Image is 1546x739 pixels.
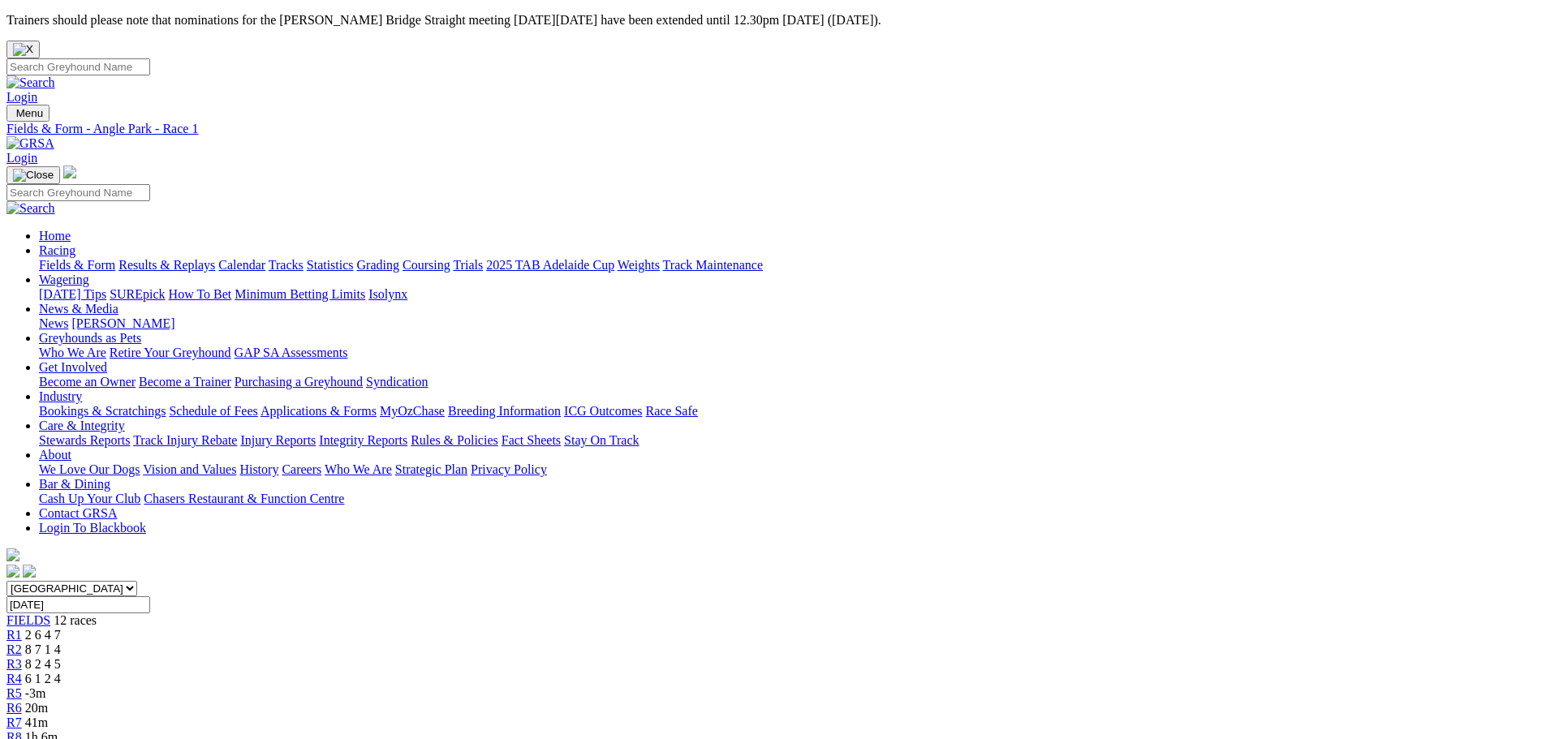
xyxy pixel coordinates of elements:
span: 41m [25,715,48,729]
a: Minimum Betting Limits [235,287,365,301]
a: Vision and Values [143,462,236,476]
a: Isolynx [368,287,407,301]
a: R3 [6,657,22,671]
a: R7 [6,715,22,729]
span: 6 1 2 4 [25,672,61,685]
a: R1 [6,628,22,642]
img: logo-grsa-white.png [63,165,76,178]
span: 20m [25,701,48,715]
div: Wagering [39,287,1540,302]
button: Toggle navigation [6,166,60,184]
a: Weights [618,258,660,272]
a: Tracks [269,258,304,272]
div: Industry [39,404,1540,419]
div: Greyhounds as Pets [39,346,1540,360]
a: Who We Are [325,462,392,476]
span: 8 7 1 4 [25,642,61,656]
a: Become an Owner [39,375,136,389]
a: Login [6,151,37,165]
a: Applications & Forms [261,404,377,418]
a: Rules & Policies [411,433,498,447]
span: R6 [6,701,22,715]
div: Fields & Form - Angle Park - Race 1 [6,122,1540,136]
img: Search [6,75,55,90]
a: Statistics [307,258,354,272]
span: 12 races [54,613,97,627]
img: Close [13,169,54,182]
button: Toggle navigation [6,105,50,122]
a: SUREpick [110,287,165,301]
button: Close [6,41,40,58]
a: Home [39,229,71,243]
a: Cash Up Your Club [39,492,140,505]
a: GAP SA Assessments [235,346,348,359]
a: Industry [39,389,82,403]
a: Stay On Track [564,433,639,447]
a: Who We Are [39,346,106,359]
a: News [39,316,68,330]
a: Coursing [403,258,450,272]
a: Track Maintenance [663,258,763,272]
a: Injury Reports [240,433,316,447]
a: FIELDS [6,613,50,627]
div: Bar & Dining [39,492,1540,506]
a: Race Safe [645,404,697,418]
img: GRSA [6,136,54,151]
a: MyOzChase [380,404,445,418]
img: Search [6,201,55,216]
a: Privacy Policy [471,462,547,476]
a: [PERSON_NAME] [71,316,174,330]
a: Track Injury Rebate [133,433,237,447]
a: Care & Integrity [39,419,125,432]
div: Get Involved [39,375,1540,389]
a: Retire Your Greyhound [110,346,231,359]
img: X [13,43,33,56]
a: R4 [6,672,22,685]
a: Bookings & Scratchings [39,404,166,418]
img: facebook.svg [6,565,19,578]
a: Wagering [39,273,89,286]
a: News & Media [39,302,118,316]
a: Grading [357,258,399,272]
a: R2 [6,642,22,656]
a: [DATE] Tips [39,287,106,301]
a: Schedule of Fees [169,404,257,418]
a: About [39,448,71,462]
a: Purchasing a Greyhound [235,375,363,389]
p: Trainers should please note that nominations for the [PERSON_NAME] Bridge Straight meeting [DATE]... [6,13,1540,28]
a: Greyhounds as Pets [39,331,141,345]
a: Contact GRSA [39,506,117,520]
span: Menu [16,107,43,119]
a: ICG Outcomes [564,404,642,418]
a: Get Involved [39,360,107,374]
a: Syndication [366,375,428,389]
a: Calendar [218,258,265,272]
img: twitter.svg [23,565,36,578]
a: Become a Trainer [139,375,231,389]
a: Racing [39,243,75,257]
input: Search [6,184,150,201]
a: Trials [453,258,483,272]
span: -3m [25,686,46,700]
a: Stewards Reports [39,433,130,447]
a: Fact Sheets [502,433,561,447]
a: Fields & Form [39,258,115,272]
a: Chasers Restaurant & Function Centre [144,492,344,505]
div: Care & Integrity [39,433,1540,448]
a: Bar & Dining [39,477,110,491]
div: Racing [39,258,1540,273]
a: R5 [6,686,22,700]
a: Strategic Plan [395,462,467,476]
img: logo-grsa-white.png [6,548,19,561]
a: Careers [282,462,321,476]
a: How To Bet [169,287,232,301]
a: We Love Our Dogs [39,462,140,476]
a: Login [6,90,37,104]
div: News & Media [39,316,1540,331]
